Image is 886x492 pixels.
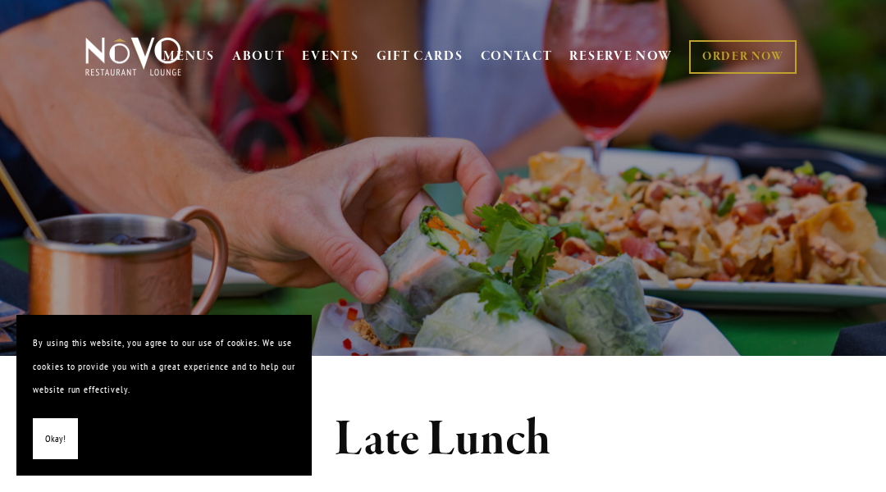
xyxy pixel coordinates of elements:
[232,48,285,65] a: ABOUT
[16,315,312,476] section: Cookie banner
[335,408,552,471] strong: Late Lunch
[163,48,215,65] a: MENUS
[689,40,797,74] a: ORDER NOW
[33,331,295,402] p: By using this website, you agree to our use of cookies. We use cookies to provide you with a grea...
[82,36,185,77] img: Novo Restaurant &amp; Lounge
[45,427,66,451] span: Okay!
[481,41,553,72] a: CONTACT
[302,48,359,65] a: EVENTS
[569,41,673,72] a: RESERVE NOW
[377,41,464,72] a: GIFT CARDS
[33,418,78,460] button: Okay!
